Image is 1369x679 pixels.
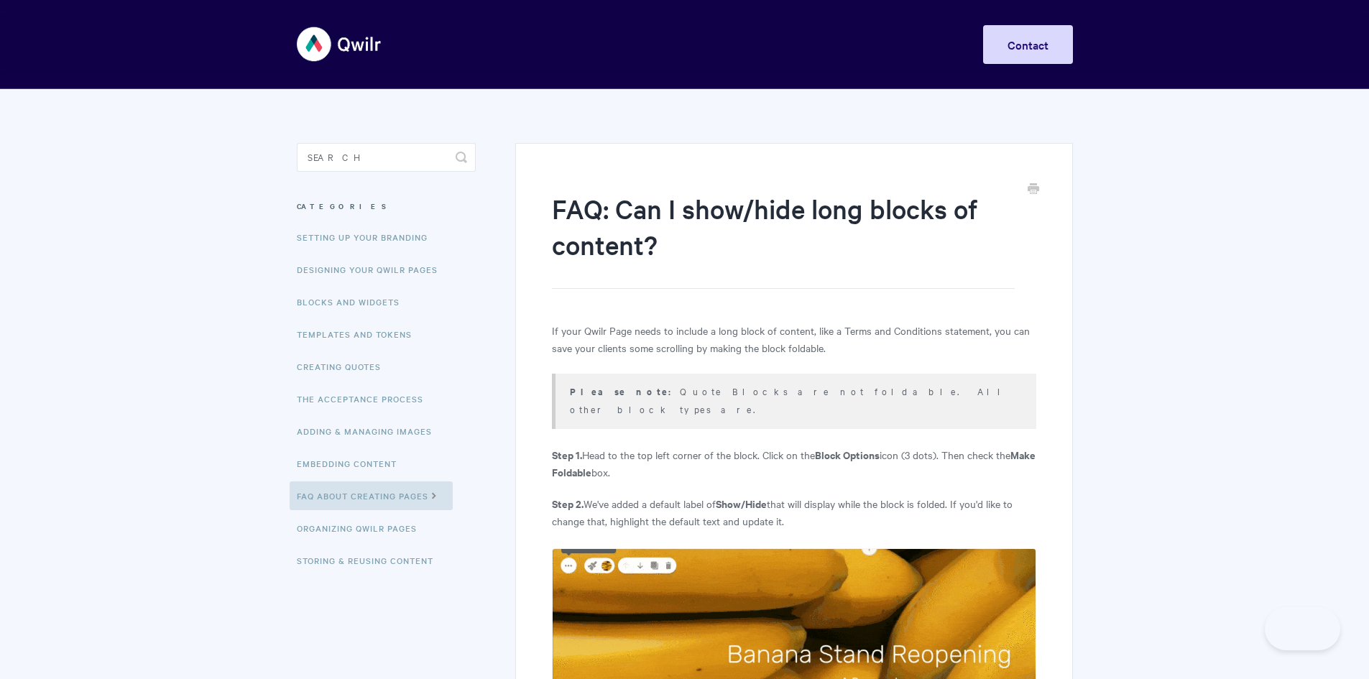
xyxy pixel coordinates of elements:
a: Blocks and Widgets [297,287,410,316]
a: Contact [983,25,1073,64]
a: Storing & Reusing Content [297,546,444,575]
a: Creating Quotes [297,352,392,381]
input: Search [297,143,476,172]
a: The Acceptance Process [297,384,434,413]
a: Print this Article [1028,182,1039,198]
strong: Block Options [815,447,880,462]
iframe: Toggle Customer Support [1265,607,1340,650]
a: Embedding Content [297,449,407,478]
a: Adding & Managing Images [297,417,443,445]
a: Organizing Qwilr Pages [297,514,428,542]
p: We've added a default label of that will display while the block is folded. If you'd like to chan... [552,495,1036,530]
a: FAQ About Creating Pages [290,481,453,510]
strong: Step 2. [552,496,584,511]
strong: Please note: [570,384,680,398]
strong: Make Foldable [552,447,1036,479]
p: Quote Blocks are not foldable. All other block types are. [570,382,1018,417]
h3: Categories [297,193,476,219]
a: Designing Your Qwilr Pages [297,255,448,284]
img: Qwilr Help Center [297,17,382,71]
p: Head to the top left corner of the block. Click on the icon (3 dots). Then check the box. [552,446,1036,481]
h1: FAQ: Can I show/hide long blocks of content? [552,190,1014,289]
a: Setting up your Branding [297,223,438,251]
strong: Show/Hide [716,496,767,511]
a: Templates and Tokens [297,320,423,348]
p: If your Qwilr Page needs to include a long block of content, like a Terms and Conditions statemen... [552,322,1036,356]
strong: Step 1. [552,447,582,462]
